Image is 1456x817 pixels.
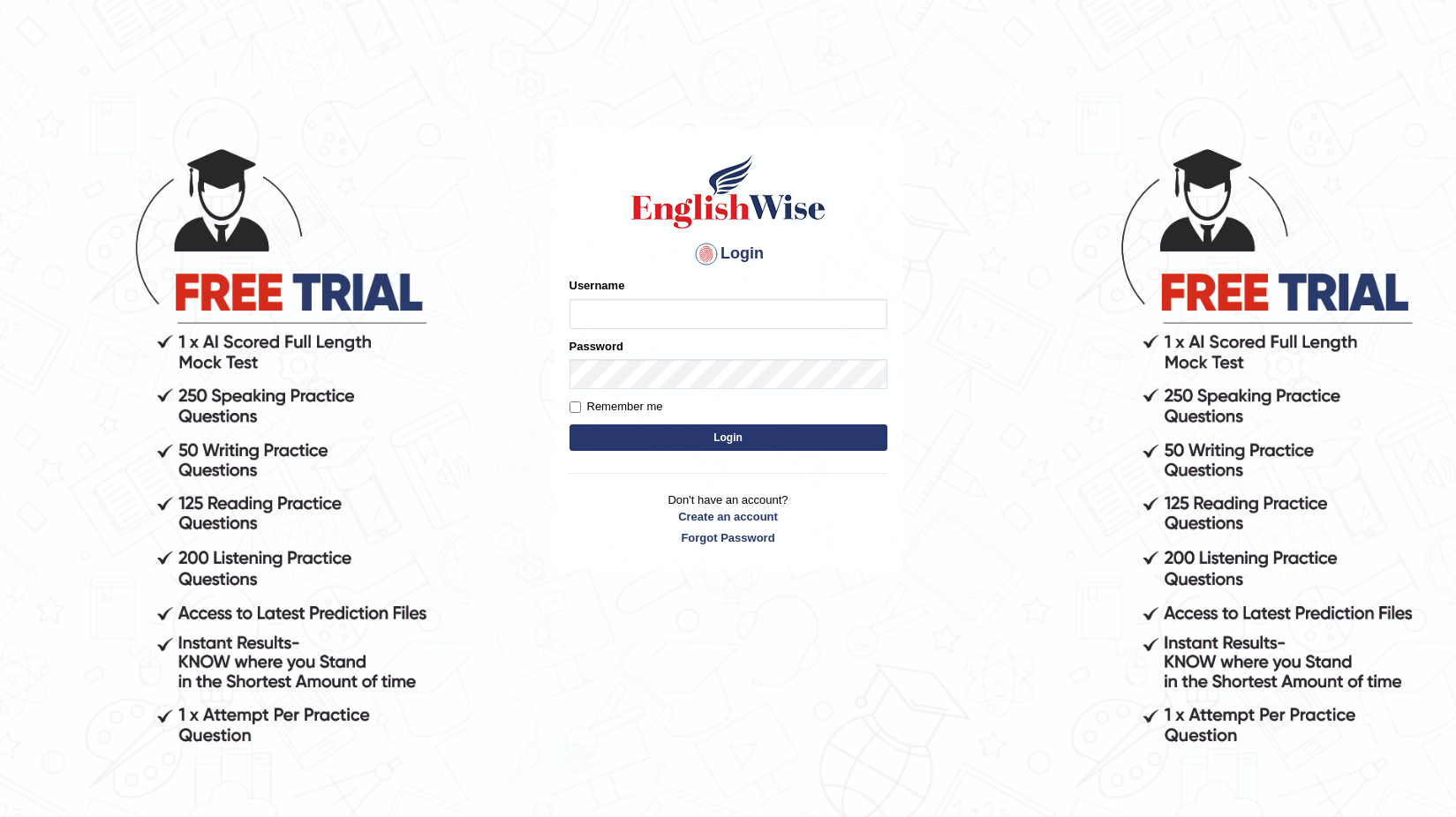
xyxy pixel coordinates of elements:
[570,491,887,546] p: Don't have an account?
[570,240,887,268] h4: Login
[570,277,625,294] label: Username
[628,152,829,231] img: Logo of English Wise sign in for intelligent practice with AI
[570,508,887,525] a: Create an account
[570,424,887,451] button: Login
[570,529,887,546] a: Forgot Password
[570,398,663,416] label: Remember me
[570,401,581,413] input: Remember me
[570,338,623,355] label: Password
